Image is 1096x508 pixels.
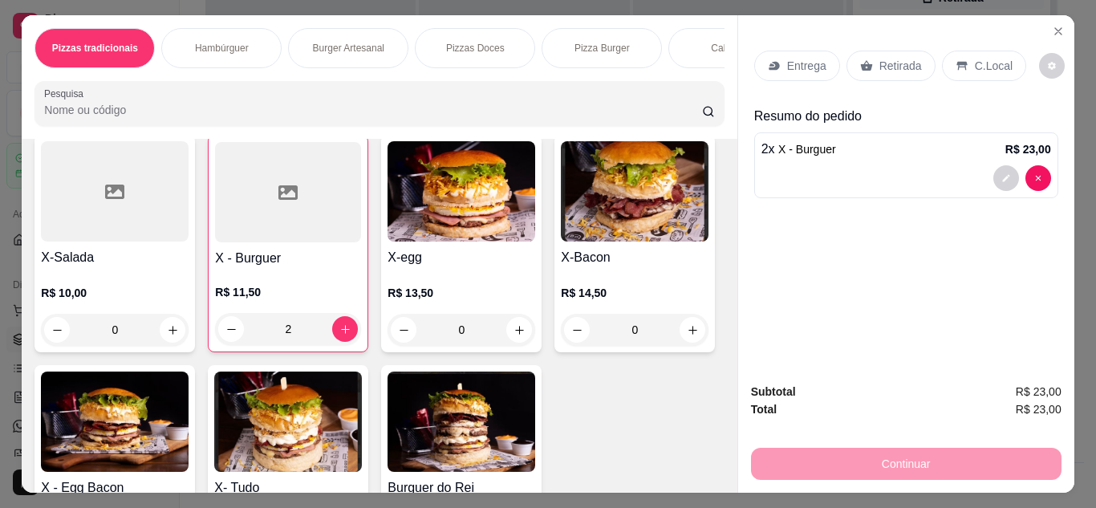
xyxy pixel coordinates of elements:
span: X - Burguer [778,143,836,156]
p: Resumo do pedido [754,107,1058,126]
p: Retirada [879,58,922,74]
button: increase-product-quantity [160,317,185,343]
p: R$ 11,50 [215,284,361,300]
img: product-image [388,372,535,472]
strong: Total [751,403,777,416]
h4: X-egg [388,248,535,267]
p: C.Local [975,58,1013,74]
p: Pizzas Doces [446,42,505,55]
button: decrease-product-quantity [44,317,70,343]
label: Pesquisa [44,87,89,100]
button: Close [1045,18,1071,44]
p: 2 x [761,140,836,159]
span: R$ 23,00 [1016,383,1061,400]
p: Burger Artesanal [313,42,384,55]
p: Entrega [787,58,826,74]
h4: Burguer do Rei [388,478,535,498]
strong: Subtotal [751,385,796,398]
p: R$ 13,50 [388,285,535,301]
p: R$ 14,50 [561,285,708,301]
p: Calzone [711,42,746,55]
h4: X- Tudo [214,478,362,498]
img: product-image [214,372,362,472]
img: product-image [388,141,535,242]
h4: X - Burguer [215,249,361,268]
p: R$ 10,00 [41,285,189,301]
p: Hambúrguer [195,42,249,55]
img: product-image [561,141,708,242]
button: decrease-product-quantity [1039,53,1065,79]
h4: X-Bacon [561,248,708,267]
span: R$ 23,00 [1016,400,1061,418]
p: R$ 23,00 [1005,141,1051,157]
h4: X - Egg Bacon [41,478,189,498]
input: Pesquisa [44,102,702,118]
button: decrease-product-quantity [1025,165,1051,191]
button: decrease-product-quantity [993,165,1019,191]
img: product-image [41,372,189,472]
p: Pizzas tradicionais [52,42,138,55]
p: Pizza Burger [574,42,630,55]
h4: X-Salada [41,248,189,267]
